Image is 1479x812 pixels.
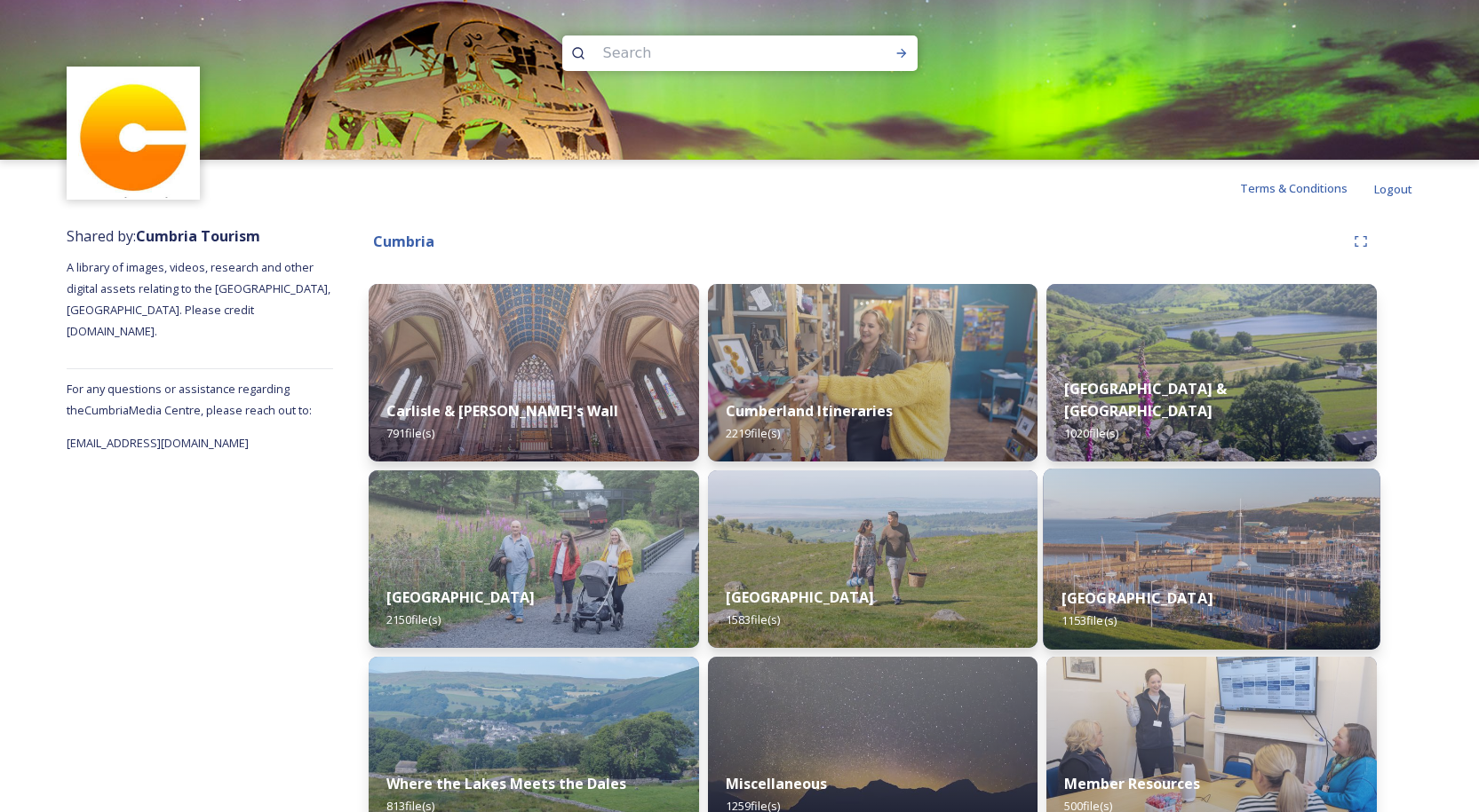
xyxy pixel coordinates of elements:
span: 1153 file(s) [1062,612,1117,628]
span: 1020 file(s) [1064,425,1118,441]
strong: Cumbria [373,232,434,251]
span: 791 file(s) [386,425,434,441]
span: A library of images, videos, research and other digital assets relating to the [GEOGRAPHIC_DATA],... [67,259,333,339]
img: images.jpg [69,69,198,198]
span: 2150 file(s) [386,611,441,627]
span: For any questions or assistance regarding the Cumbria Media Centre, please reach out to: [67,381,312,418]
strong: Cumbria Tourism [136,226,260,246]
strong: Carlisle & [PERSON_NAME]'s Wall [386,401,618,421]
img: Whitehaven-283.jpg [1044,469,1380,650]
img: 8ef860cd-d990-4a0f-92be-bf1f23904a73.jpg [708,284,1038,461]
strong: [GEOGRAPHIC_DATA] [1062,588,1213,608]
img: Grange-over-sands-rail-250.jpg [708,470,1038,648]
img: Carlisle-couple-176.jpg [369,284,699,461]
strong: [GEOGRAPHIC_DATA] & [GEOGRAPHIC_DATA] [1064,379,1227,421]
strong: [GEOGRAPHIC_DATA] [386,587,535,607]
img: Hartsop-222.jpg [1046,284,1377,461]
input: Search [594,34,838,73]
strong: Cumberland Itineraries [726,401,893,421]
a: Terms & Conditions [1240,177,1374,199]
img: PM204584.jpg [369,470,699,648]
span: [EMAIL_ADDRESS][DOMAIN_NAME] [67,435,249,451]
span: 1583 file(s) [726,611,780,627]
span: Terms & Conditions [1240,180,1348,196]
strong: Member Resources [1064,774,1200,793]
strong: Where the Lakes Meets the Dales [386,774,626,793]
strong: [GEOGRAPHIC_DATA] [726,587,874,607]
span: 2219 file(s) [726,425,780,441]
span: Shared by: [67,226,260,246]
strong: Miscellaneous [726,774,827,793]
span: Logout [1374,181,1412,197]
